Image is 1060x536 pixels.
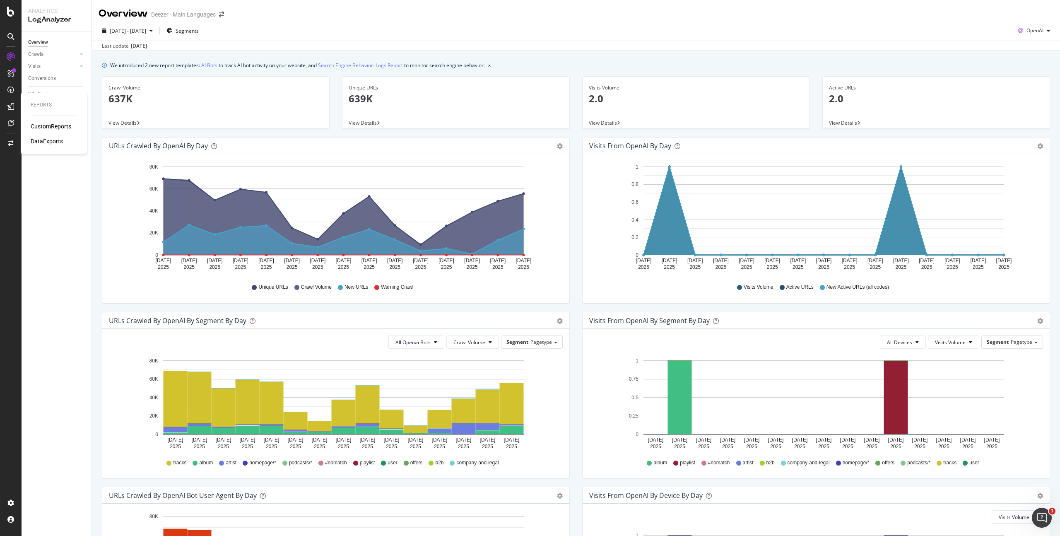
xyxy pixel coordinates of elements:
[284,258,300,263] text: [DATE]
[589,355,1040,451] svg: A chart.
[636,358,638,364] text: 1
[108,119,137,126] span: View Details
[557,143,563,149] div: gear
[907,459,930,466] span: podcasts/*
[338,264,349,270] text: 2025
[349,84,563,92] div: Unique URLs
[349,92,563,106] p: 639K
[28,50,43,59] div: Crawls
[258,258,274,263] text: [DATE]
[764,258,780,263] text: [DATE]
[653,459,667,466] span: album
[631,217,638,223] text: 0.4
[386,444,397,449] text: 2025
[867,258,883,263] text: [DATE]
[689,264,701,270] text: 2025
[31,101,77,109] div: Reports
[842,444,853,449] text: 2025
[434,444,445,449] text: 2025
[912,437,928,443] text: [DATE]
[99,7,148,21] div: Overview
[887,339,912,346] span: All Devices
[149,395,158,401] text: 40K
[168,437,183,443] text: [DATE]
[456,459,499,466] span: company-and-legal
[672,437,688,443] text: [DATE]
[364,264,375,270] text: 2025
[840,437,856,443] text: [DATE]
[149,164,158,170] text: 80K
[636,164,638,170] text: 1
[746,444,757,449] text: 2025
[482,444,493,449] text: 2025
[1032,508,1052,528] iframe: Intercom live chat
[638,264,649,270] text: 2025
[650,444,661,449] text: 2025
[249,459,276,466] span: homepage/*
[387,258,403,263] text: [DATE]
[788,459,830,466] span: company-and-legal
[325,459,347,466] span: #nomatch
[219,12,224,17] div: arrow-right-arrow-left
[467,264,478,270] text: 2025
[290,444,301,449] text: 2025
[786,284,814,291] span: Active URLs
[504,437,520,443] text: [DATE]
[999,514,1029,521] span: Visits Volume
[914,444,925,449] text: 2025
[589,491,703,500] div: Visits From OpenAI By Device By Day
[530,338,552,345] span: Pagetype
[109,355,560,451] div: A chart.
[826,284,889,291] span: New Active URLs (all codes)
[389,264,400,270] text: 2025
[589,142,671,150] div: Visits from OpenAI by day
[722,444,733,449] text: 2025
[176,27,199,34] span: Segments
[149,186,158,192] text: 60K
[336,258,352,263] text: [DATE]
[102,42,147,50] div: Last update
[310,258,325,263] text: [DATE]
[870,264,881,270] text: 2025
[388,336,444,349] button: All Openai Bots
[557,493,563,499] div: gear
[336,437,352,443] text: [DATE]
[662,258,677,263] text: [DATE]
[410,459,423,466] span: offers
[1011,338,1032,345] span: Pagetype
[490,258,506,263] text: [DATE]
[919,258,935,263] text: [DATE]
[31,122,71,130] div: CustomReports
[464,258,480,263] text: [DATE]
[935,339,966,346] span: Visits Volume
[109,491,257,500] div: URLs Crawled by OpenAI bot User Agent By Day
[829,119,857,126] span: View Details
[715,264,727,270] text: 2025
[589,119,617,126] span: View Details
[181,258,197,263] text: [DATE]
[696,437,712,443] text: [DATE]
[960,437,976,443] text: [DATE]
[480,437,496,443] text: [DATE]
[631,395,638,401] text: 0.5
[818,264,829,270] text: 2025
[687,258,703,263] text: [DATE]
[31,137,63,145] div: DataExports
[28,90,56,99] div: URL Explorer
[410,444,421,449] text: 2025
[896,264,907,270] text: 2025
[287,264,298,270] text: 2025
[829,92,1043,106] p: 2.0
[516,258,532,263] text: [DATE]
[28,7,85,15] div: Analytics
[943,459,956,466] span: tracks
[226,459,236,466] span: artist
[102,61,1050,70] div: info banner
[680,459,695,466] span: playlist
[880,336,926,349] button: All Devices
[720,437,736,443] text: [DATE]
[194,444,205,449] text: 2025
[589,316,710,325] div: Visits from OpenAI By Segment By Day
[636,258,652,263] text: [DATE]
[318,61,403,70] a: Search Engine Behavior: Logs Report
